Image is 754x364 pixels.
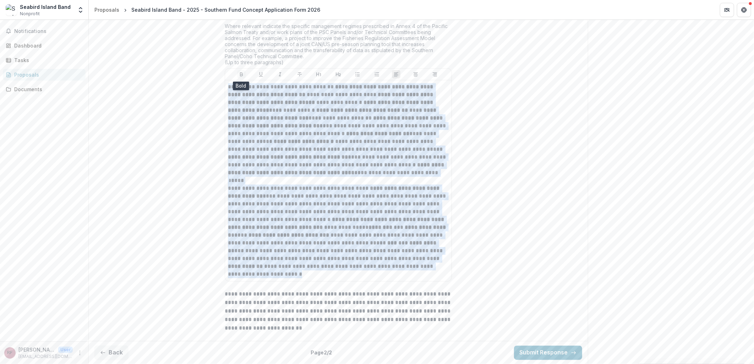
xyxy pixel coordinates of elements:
p: User [58,347,73,353]
button: Heading 2 [334,70,343,78]
p: Page 2 / 2 [311,349,332,356]
div: Proposals [14,71,80,78]
button: Underline [257,70,265,78]
button: Bullet List [353,70,362,78]
span: Nonprofit [20,11,40,17]
a: Proposals [3,69,86,81]
a: Proposals [92,5,122,15]
img: Seabird Island Band [6,4,17,16]
button: Submit Response [514,346,582,360]
button: Back [94,346,129,360]
button: Heading 1 [315,70,323,78]
nav: breadcrumb [92,5,323,15]
button: Align Center [411,70,420,78]
button: Notifications [3,26,86,37]
p: [EMAIL_ADDRESS][DOMAIN_NAME] [18,353,73,360]
div: Tasks [14,56,80,64]
button: Italicize [276,70,284,78]
span: Notifications [14,28,83,34]
a: Tasks [3,54,86,66]
div: Proposals [94,6,119,13]
button: Partners [720,3,734,17]
div: Rowan Forseth [7,351,13,355]
button: Align Right [431,70,439,78]
button: More [76,349,84,357]
button: Get Help [737,3,751,17]
div: Dashboard [14,42,80,49]
button: Align Left [392,70,400,78]
button: Strike [295,70,304,78]
div: Documents [14,86,80,93]
button: Ordered List [373,70,381,78]
div: Seabird Island Band [20,3,71,11]
button: Bold [237,70,246,78]
button: Open entity switcher [76,3,86,17]
a: Documents [3,83,86,95]
a: Dashboard [3,40,86,51]
div: Seabird Island Band - 2025 - Southern Fund Concept Application Form 2026 [131,6,320,13]
p: [PERSON_NAME] [18,346,55,353]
